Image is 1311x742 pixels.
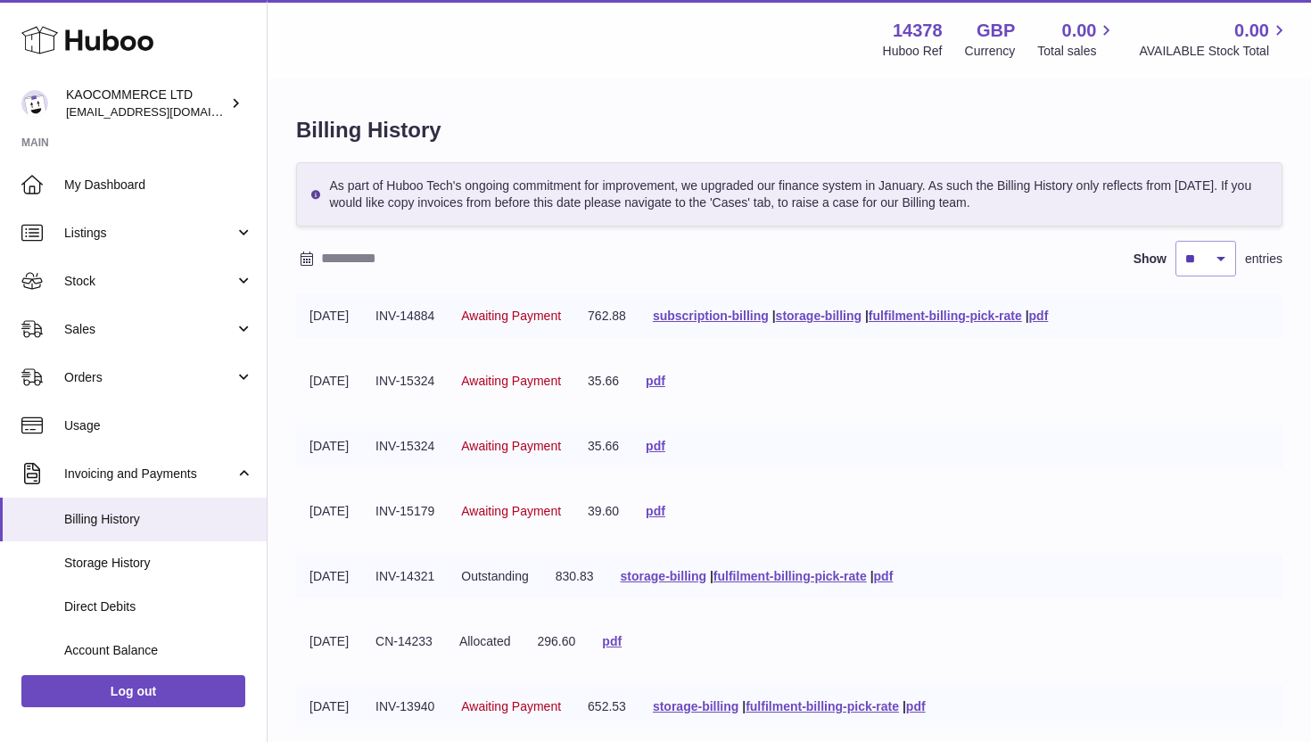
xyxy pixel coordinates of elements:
[1139,43,1290,60] span: AVAILABLE Stock Total
[66,104,262,119] span: [EMAIL_ADDRESS][DOMAIN_NAME]
[713,569,867,583] a: fulfilment-billing-pick-rate
[461,699,561,713] span: Awaiting Payment
[903,699,906,713] span: |
[1234,19,1269,43] span: 0.00
[296,620,362,664] td: [DATE]
[21,90,48,117] img: hello@lunera.co.uk
[893,19,943,43] strong: 14378
[64,321,235,338] span: Sales
[977,19,1015,43] strong: GBP
[296,490,362,533] td: [DATE]
[542,555,607,598] td: 830.83
[710,569,713,583] span: |
[362,555,448,598] td: INV-14321
[772,309,776,323] span: |
[1134,251,1167,268] label: Show
[461,439,561,453] span: Awaiting Payment
[865,309,869,323] span: |
[296,685,362,729] td: [DATE]
[874,569,894,583] a: pdf
[64,225,235,242] span: Listings
[1245,251,1282,268] span: entries
[362,685,448,729] td: INV-13940
[870,569,874,583] span: |
[1062,19,1097,43] span: 0.00
[574,425,632,468] td: 35.66
[296,116,1282,144] h1: Billing History
[461,309,561,323] span: Awaiting Payment
[64,177,253,194] span: My Dashboard
[64,555,253,572] span: Storage History
[776,309,862,323] a: storage-billing
[296,555,362,598] td: [DATE]
[64,642,253,659] span: Account Balance
[64,369,235,386] span: Orders
[742,699,746,713] span: |
[965,43,1016,60] div: Currency
[653,309,769,323] a: subscription-billing
[1139,19,1290,60] a: 0.00 AVAILABLE Stock Total
[646,439,665,453] a: pdf
[296,425,362,468] td: [DATE]
[296,294,362,338] td: [DATE]
[64,466,235,482] span: Invoicing and Payments
[362,490,448,533] td: INV-15179
[574,685,639,729] td: 652.53
[64,273,235,290] span: Stock
[524,620,590,664] td: 296.60
[883,43,943,60] div: Huboo Ref
[362,425,448,468] td: INV-15324
[646,504,665,518] a: pdf
[296,162,1282,227] div: As part of Huboo Tech's ongoing commitment for improvement, we upgraded our finance system in Jan...
[64,417,253,434] span: Usage
[362,359,448,403] td: INV-15324
[64,511,253,528] span: Billing History
[869,309,1022,323] a: fulfilment-billing-pick-rate
[621,569,706,583] a: storage-billing
[461,569,529,583] span: Outstanding
[1029,309,1049,323] a: pdf
[574,294,639,338] td: 762.88
[906,699,926,713] a: pdf
[1026,309,1029,323] span: |
[64,598,253,615] span: Direct Debits
[296,359,362,403] td: [DATE]
[461,374,561,388] span: Awaiting Payment
[574,359,632,403] td: 35.66
[362,620,446,664] td: CN-14233
[21,675,245,707] a: Log out
[602,634,622,648] a: pdf
[746,699,899,713] a: fulfilment-billing-pick-rate
[461,504,561,518] span: Awaiting Payment
[653,699,738,713] a: storage-billing
[1037,19,1117,60] a: 0.00 Total sales
[1037,43,1117,60] span: Total sales
[574,490,632,533] td: 39.60
[66,87,227,120] div: KAOCOMMERCE LTD
[459,634,511,648] span: Allocated
[646,374,665,388] a: pdf
[362,294,448,338] td: INV-14884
